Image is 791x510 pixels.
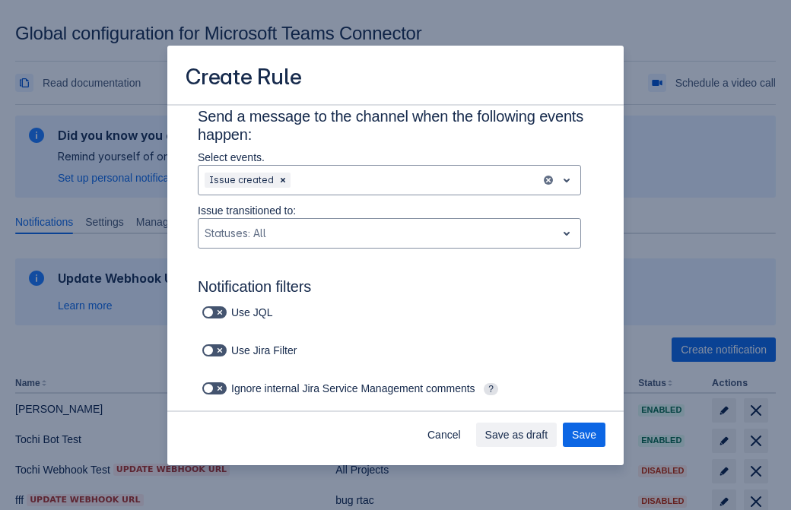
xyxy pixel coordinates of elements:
span: ? [484,383,498,395]
button: Save [563,423,605,447]
h3: Send a message to the channel when the following events happen: [198,107,593,150]
span: Save [572,423,596,447]
p: Select events. [198,150,581,165]
div: Remove Issue created [275,173,291,188]
span: open [558,171,576,189]
span: Save as draft [485,423,548,447]
span: Clear [277,174,289,186]
div: Use JQL [198,302,299,323]
button: Save as draft [476,423,558,447]
span: Cancel [427,423,461,447]
h3: Create Rule [186,64,302,93]
h3: Notification filters [198,277,593,302]
span: open [558,224,576,242]
button: Cancel [418,423,470,447]
p: Issue transitioned to: [198,203,581,218]
div: Use Jira Filter [198,340,317,361]
button: clear [542,174,554,186]
div: Issue created [205,173,275,188]
div: Ignore internal Jira Service Management comments [198,378,563,399]
div: Scrollable content [167,104,624,412]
